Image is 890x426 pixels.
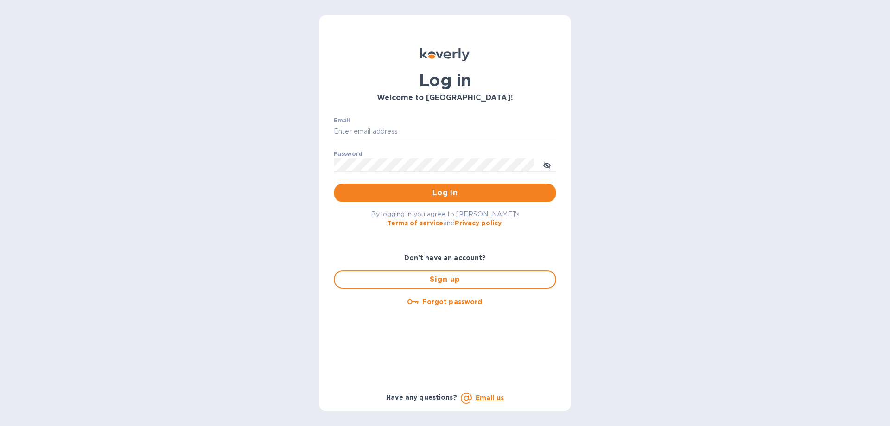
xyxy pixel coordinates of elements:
[341,187,549,198] span: Log in
[476,394,504,401] a: Email us
[334,70,556,90] h1: Log in
[404,254,486,261] b: Don't have an account?
[371,210,520,227] span: By logging in you agree to [PERSON_NAME]'s and .
[334,151,362,157] label: Password
[334,184,556,202] button: Log in
[455,219,502,227] a: Privacy policy
[334,118,350,123] label: Email
[334,125,556,139] input: Enter email address
[334,270,556,289] button: Sign up
[420,48,470,61] img: Koverly
[342,274,548,285] span: Sign up
[387,219,443,227] a: Terms of service
[386,394,457,401] b: Have any questions?
[422,298,482,305] u: Forgot password
[334,94,556,102] h3: Welcome to [GEOGRAPHIC_DATA]!
[538,155,556,174] button: toggle password visibility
